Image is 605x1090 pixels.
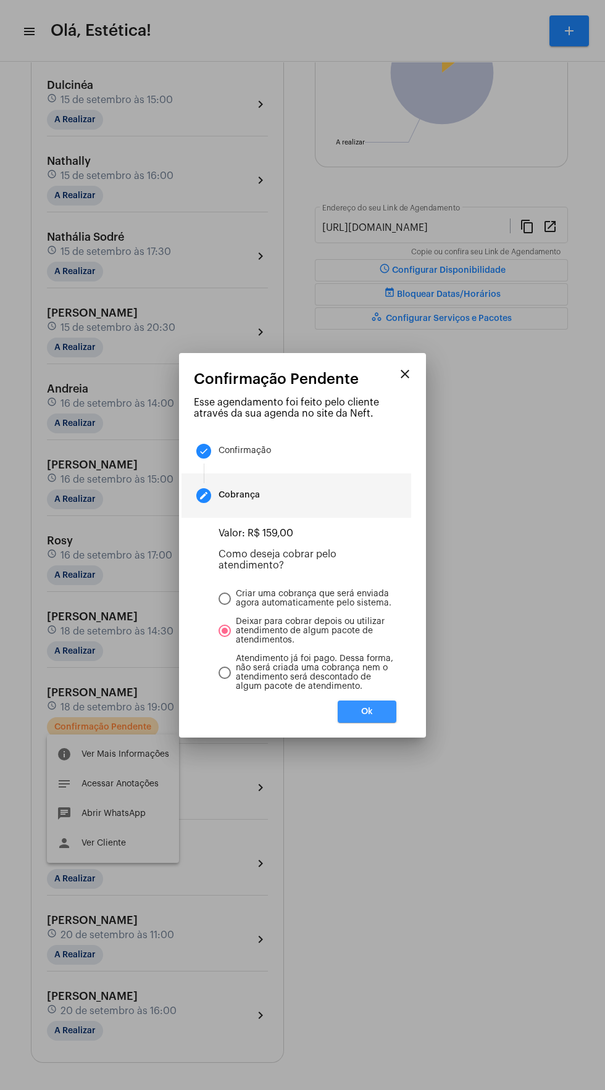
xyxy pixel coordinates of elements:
[219,549,336,570] label: Como deseja cobrar pelo atendimento?
[338,701,396,723] button: Ok
[231,617,396,645] span: Deixar para cobrar depois ou utilizar atendimento de algum pacote de atendimentos.
[398,367,412,381] mat-icon: close
[219,491,260,500] div: Cobrança
[194,397,411,419] p: Esse agendamento foi feito pelo cliente através da sua agenda no site da Neft.
[361,707,373,716] span: Ok
[199,491,209,501] mat-icon: create
[194,371,359,387] span: Confirmação Pendente
[219,446,271,456] div: Confirmação
[199,446,209,456] mat-icon: done
[219,528,396,539] p: Valor: R$ 159,00
[231,589,396,608] span: Criar uma cobrança que será enviada agora automaticamente pelo sistema.
[231,654,396,691] span: Atendimento já foi pago. Dessa forma, não será criada uma cobrança nem o atendimento será descont...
